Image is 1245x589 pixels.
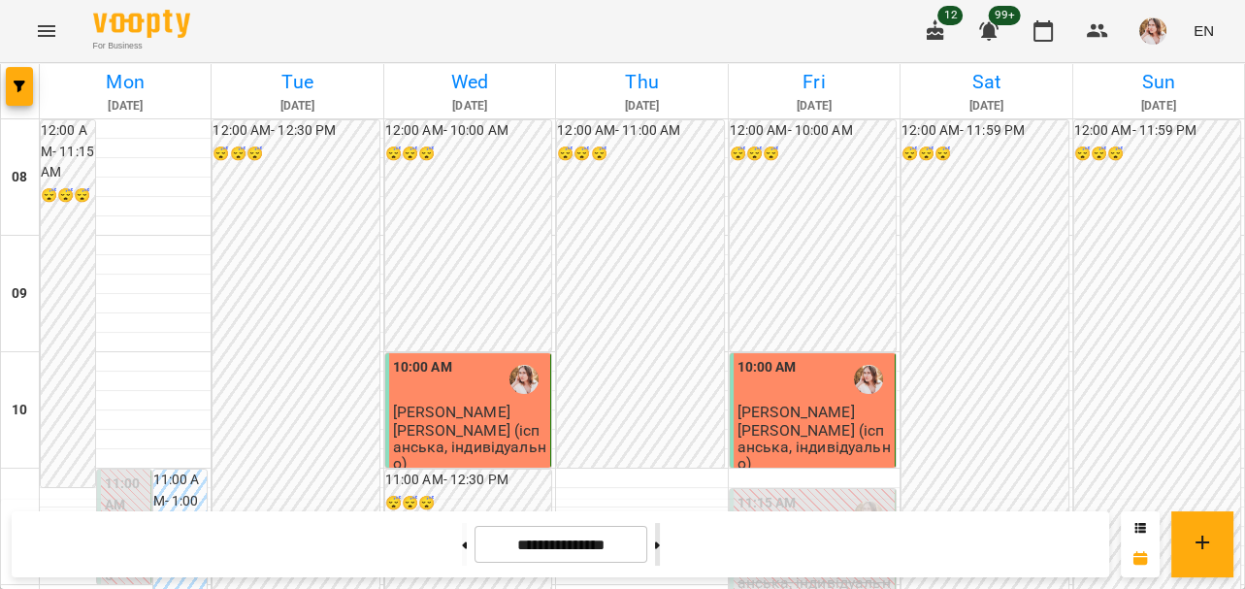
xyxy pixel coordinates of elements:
[214,67,379,97] h6: Tue
[1139,17,1166,45] img: cd58824c68fe8f7eba89630c982c9fb7.jpeg
[41,120,95,183] h6: 12:00 AM - 11:15 AM
[385,493,551,514] h6: 😴😴😴
[1074,120,1240,142] h6: 12:00 AM - 11:59 PM
[1076,67,1241,97] h6: Sun
[153,470,208,533] h6: 11:00 AM - 1:00 PM
[1186,13,1222,49] button: EN
[41,185,95,207] h6: 😴😴😴
[1194,20,1214,41] span: EN
[737,422,891,473] p: [PERSON_NAME] (іспанська, індивідуально)
[559,97,724,115] h6: [DATE]
[559,67,724,97] h6: Thu
[989,6,1021,25] span: 99+
[385,470,551,491] h6: 11:00 AM - 12:30 PM
[737,493,797,514] label: 11:15 AM
[1074,144,1240,165] h6: 😴😴😴
[854,365,883,394] img: Добровінська Анастасія Андріївна (і)
[387,67,552,97] h6: Wed
[213,144,378,165] h6: 😴😴😴
[737,357,797,378] label: 10:00 AM
[12,167,27,188] h6: 08
[901,144,1067,165] h6: 😴😴😴
[732,67,897,97] h6: Fri
[105,474,147,515] label: 11:00 AM
[901,120,1067,142] h6: 12:00 AM - 11:59 PM
[385,144,551,165] h6: 😴😴😴
[385,120,551,142] h6: 12:00 AM - 10:00 AM
[557,144,723,165] h6: 😴😴😴
[730,144,896,165] h6: 😴😴😴
[393,422,546,473] p: [PERSON_NAME] (іспанська, індивідуально)
[1076,97,1241,115] h6: [DATE]
[903,97,1068,115] h6: [DATE]
[43,97,208,115] h6: [DATE]
[43,67,208,97] h6: Mon
[93,10,190,38] img: Voopty Logo
[557,120,723,142] h6: 12:00 AM - 11:00 AM
[387,97,552,115] h6: [DATE]
[93,40,190,52] span: For Business
[23,8,70,54] button: Menu
[12,400,27,421] h6: 10
[903,67,1068,97] h6: Sat
[12,283,27,305] h6: 09
[732,97,897,115] h6: [DATE]
[393,403,510,421] span: [PERSON_NAME]
[737,403,855,421] span: [PERSON_NAME]
[937,6,963,25] span: 12
[213,120,378,142] h6: 12:00 AM - 12:30 PM
[393,357,452,378] label: 10:00 AM
[730,120,896,142] h6: 12:00 AM - 10:00 AM
[214,97,379,115] h6: [DATE]
[509,365,539,394] img: Добровінська Анастасія Андріївна (і)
